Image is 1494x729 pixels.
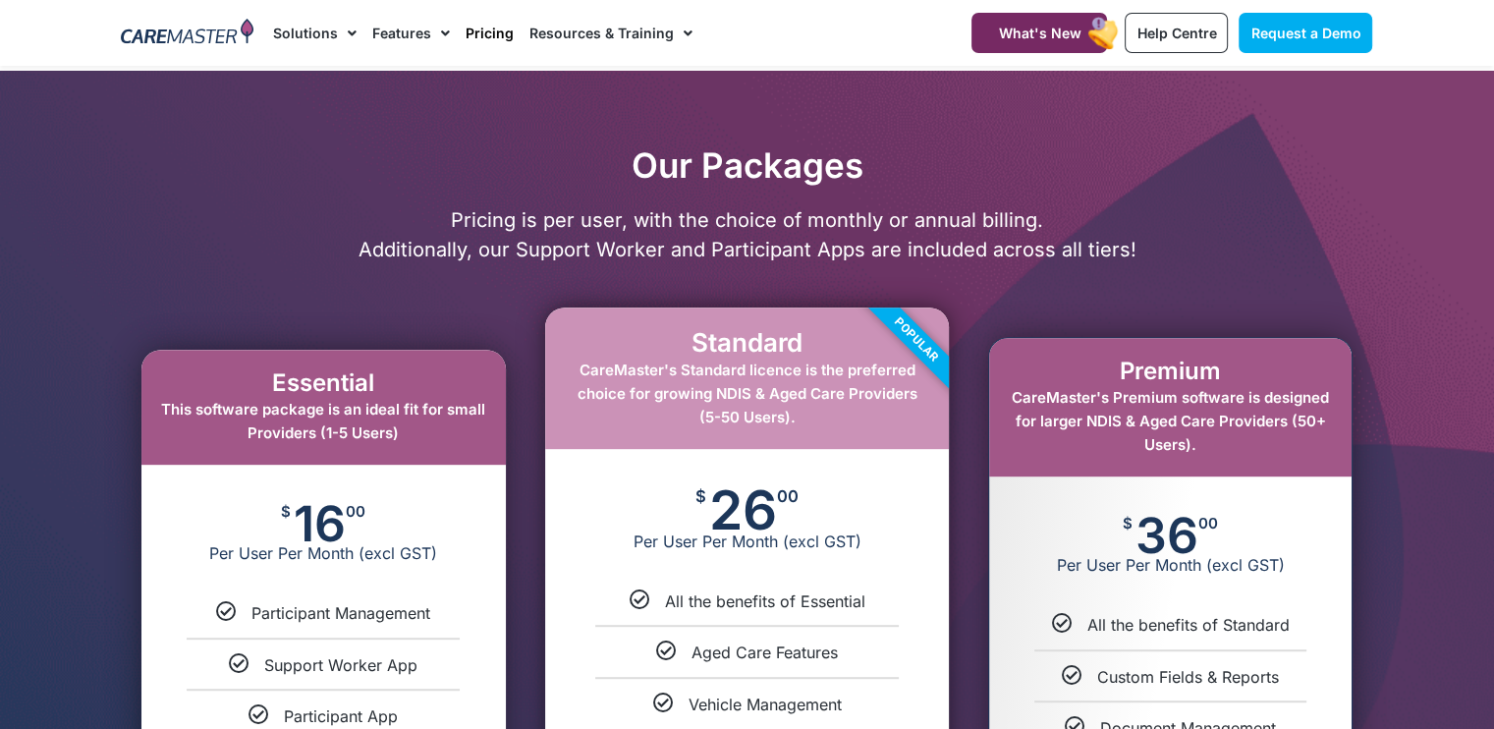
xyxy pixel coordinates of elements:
span: Custom Fields & Reports [1097,667,1279,687]
span: Support Worker App [264,655,417,675]
h2: Our Packages [112,144,1383,186]
span: This software package is an ideal fit for small Providers (1-5 Users) [161,400,485,442]
a: Request a Demo [1239,13,1372,53]
span: 00 [346,504,365,519]
span: $ [1123,516,1133,531]
span: All the benefits of Standard [1087,615,1290,635]
span: Per User Per Month (excl GST) [989,555,1352,575]
span: Per User Per Month (excl GST) [545,532,949,551]
span: CareMaster's Standard licence is the preferred choice for growing NDIS & Aged Care Providers (5-5... [577,361,916,426]
span: What's New [998,25,1080,41]
span: Per User Per Month (excl GST) [141,543,506,563]
span: Aged Care Features [692,643,838,662]
p: Pricing is per user, with the choice of monthly or annual billing. Additionally, our Support Work... [112,205,1383,264]
span: $ [281,504,291,519]
span: 00 [1198,516,1218,531]
span: 16 [294,504,346,543]
span: Request a Demo [1250,25,1360,41]
span: Help Centre [1136,25,1216,41]
h2: Standard [565,327,929,358]
h2: Essential [161,369,486,398]
a: Help Centre [1125,13,1228,53]
span: CareMaster's Premium software is designed for larger NDIS & Aged Care Providers (50+ Users). [1012,388,1329,454]
div: Popular [804,228,1028,452]
span: 36 [1135,516,1198,555]
span: Participant App [284,706,398,726]
span: $ [695,488,706,505]
span: All the benefits of Essential [664,591,864,611]
a: What's New [971,13,1107,53]
span: Vehicle Management [688,695,841,714]
img: CareMaster Logo [121,19,253,48]
span: 00 [777,488,799,505]
h2: Premium [1009,358,1332,386]
span: Participant Management [251,603,430,623]
span: 26 [709,488,777,532]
